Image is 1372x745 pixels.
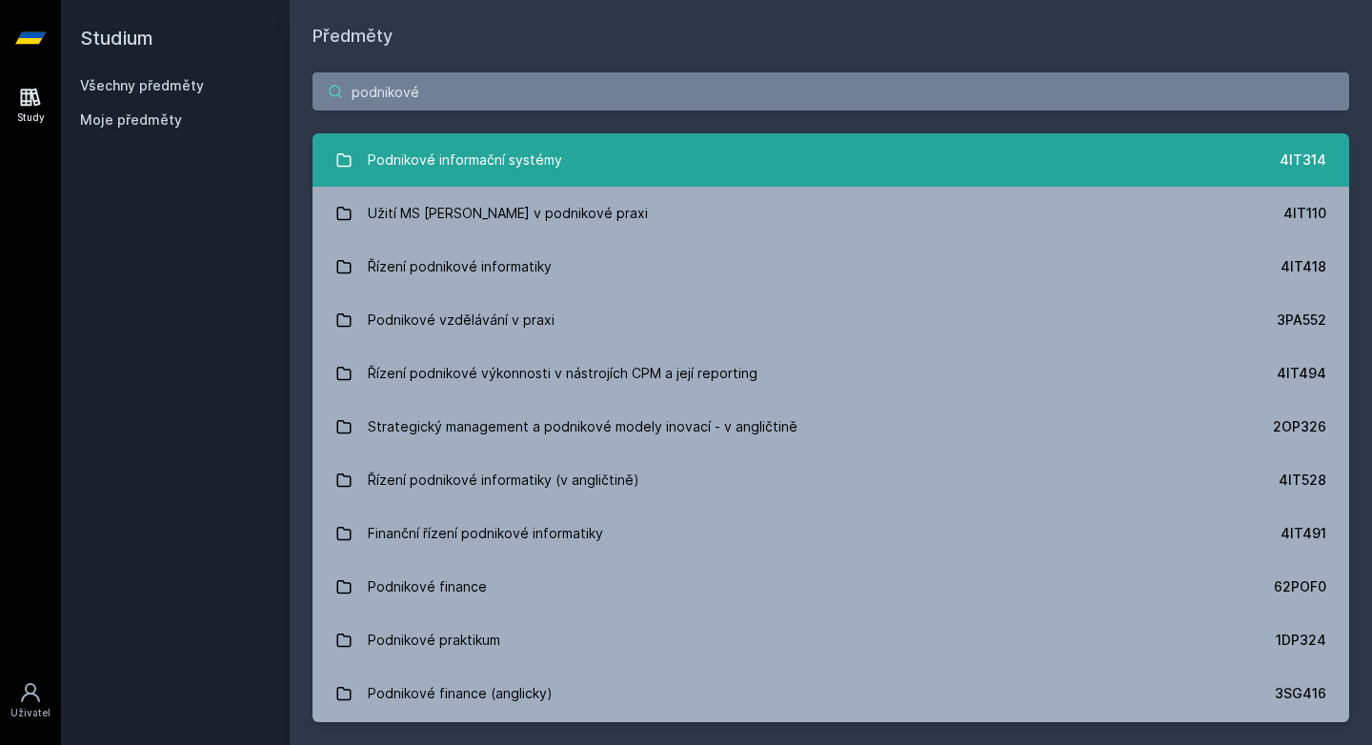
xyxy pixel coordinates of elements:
div: Podnikové informační systémy [368,141,562,179]
div: 4IT418 [1281,257,1326,276]
div: 4IT494 [1277,364,1326,383]
a: Užití MS [PERSON_NAME] v podnikové praxi 4IT110 [313,187,1349,240]
div: 4IT491 [1281,524,1326,543]
a: Podnikové vzdělávání v praxi 3PA552 [313,293,1349,347]
div: Strategický management a podnikové modely inovací - v angličtině [368,408,797,446]
a: Podnikové finance (anglicky) 3SG416 [313,667,1349,720]
a: Strategický management a podnikové modely inovací - v angličtině 2OP326 [313,400,1349,453]
h1: Předměty [313,23,1349,50]
a: Study [4,76,57,134]
a: Řízení podnikové výkonnosti v nástrojích CPM a její reporting 4IT494 [313,347,1349,400]
a: Podnikové informační systémy 4IT314 [313,133,1349,187]
a: Řízení podnikové informatiky (v angličtině) 4IT528 [313,453,1349,507]
div: 1DP324 [1276,631,1326,650]
div: Řízení podnikové výkonnosti v nástrojích CPM a její reporting [368,354,757,393]
div: Podnikové praktikum [368,621,500,659]
div: 3PA552 [1277,311,1326,330]
a: Uživatel [4,672,57,730]
div: Podnikové finance (anglicky) [368,675,553,713]
div: 4IT110 [1283,204,1326,223]
div: Finanční řízení podnikové informatiky [368,514,603,553]
div: 2OP326 [1273,417,1326,436]
a: Všechny předměty [80,77,204,93]
div: 4IT314 [1280,151,1326,170]
input: Název nebo ident předmětu… [313,72,1349,111]
div: 62POF0 [1274,577,1326,596]
span: Moje předměty [80,111,182,130]
div: Podnikové vzdělávání v praxi [368,301,555,339]
div: Study [17,111,45,125]
div: Uživatel [10,706,50,720]
div: 4IT528 [1279,471,1326,490]
a: Řízení podnikové informatiky 4IT418 [313,240,1349,293]
div: Řízení podnikové informatiky [368,248,552,286]
a: Podnikové finance 62POF0 [313,560,1349,614]
a: Finanční řízení podnikové informatiky 4IT491 [313,507,1349,560]
div: Podnikové finance [368,568,487,606]
a: Podnikové praktikum 1DP324 [313,614,1349,667]
div: Řízení podnikové informatiky (v angličtině) [368,461,639,499]
div: Užití MS [PERSON_NAME] v podnikové praxi [368,194,648,232]
div: 3SG416 [1275,684,1326,703]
